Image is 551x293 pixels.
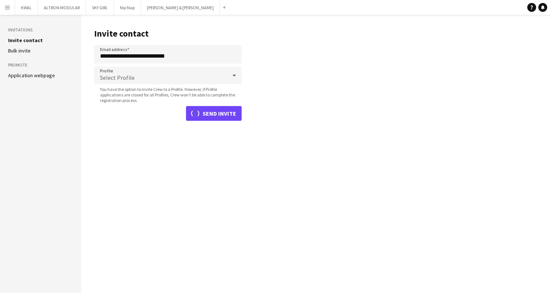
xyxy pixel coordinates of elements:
[94,28,242,39] h1: Invite contact
[114,0,141,15] button: Nip Nap
[38,0,86,15] button: ALTRON MODULAR
[8,37,43,44] a: Invite contact
[8,47,31,54] a: Bulk invite
[8,62,73,68] h3: Promote
[86,0,114,15] button: SKY GIRL
[141,0,220,15] button: [PERSON_NAME] & [PERSON_NAME]
[186,106,242,121] button: Send invite
[94,86,242,103] span: You have the option to invite Crew to a Profile. However, if Profile applications are closed for ...
[15,0,38,15] button: KWAL
[8,72,55,79] a: Application webpage
[8,27,73,33] h3: Invitations
[100,74,135,81] span: Select Profile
